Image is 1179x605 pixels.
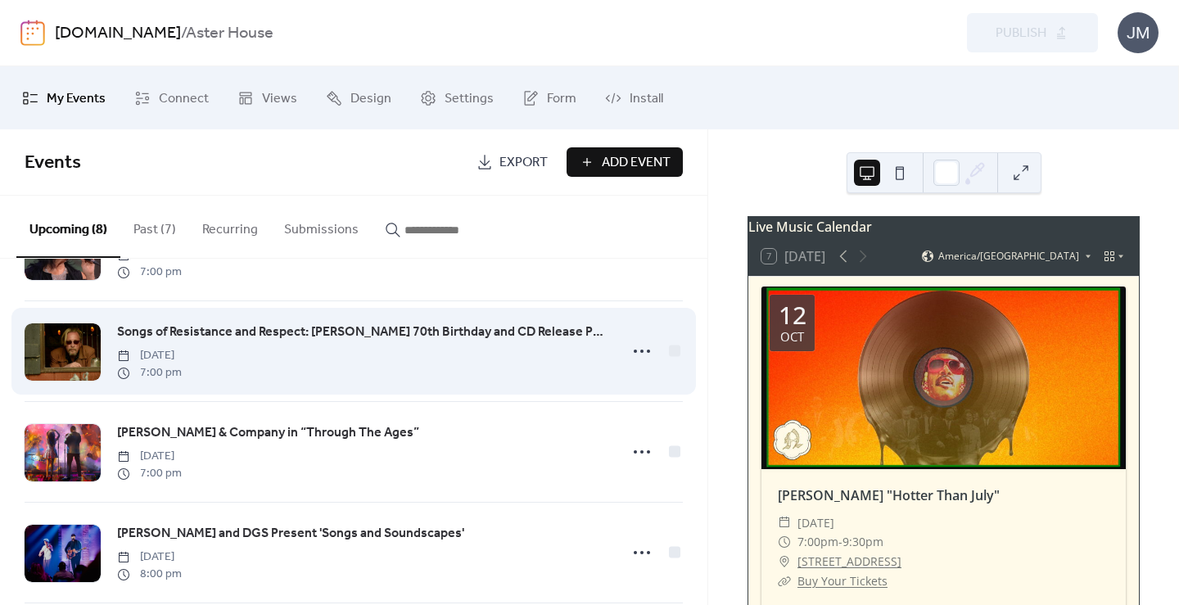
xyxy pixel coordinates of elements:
div: ​ [778,552,791,571]
a: [STREET_ADDRESS] [797,552,901,571]
span: Events [25,145,81,181]
span: Songs of Resistance and Respect: [PERSON_NAME] 70th Birthday and CD Release Party & Benefit for A... [117,323,609,342]
span: 9:30pm [842,532,883,552]
span: [DATE] [797,513,834,533]
a: Connect [122,73,221,123]
a: Install [593,73,675,123]
div: ​ [778,532,791,552]
span: 8:00 pm [117,566,182,583]
div: Oct [780,331,804,343]
a: [PERSON_NAME] "Hotter Than July" [778,486,1000,504]
span: [DATE] [117,549,182,566]
div: ​ [778,513,791,533]
div: JM [1118,12,1159,53]
span: Settings [445,86,494,111]
a: Buy Your Tickets [797,573,888,589]
button: Submissions [271,196,372,256]
div: 12 [779,303,806,327]
b: Aster House [186,18,273,49]
button: Recurring [189,196,271,256]
a: Settings [408,73,506,123]
button: Add Event [567,147,683,177]
b: / [181,18,186,49]
span: 7:00 pm [117,364,182,382]
a: Export [464,147,560,177]
a: [DOMAIN_NAME] [55,18,181,49]
div: Live Music Calendar [748,217,1139,237]
a: Songs of Resistance and Respect: [PERSON_NAME] 70th Birthday and CD Release Party & Benefit for A... [117,322,609,343]
span: Export [499,153,548,173]
span: [DATE] [117,347,182,364]
button: Past (7) [120,196,189,256]
span: Install [630,86,663,111]
span: 7:00pm [797,532,838,552]
span: 7:00 pm [117,264,182,281]
img: logo [20,20,45,46]
span: My Events [47,86,106,111]
div: ​ [778,571,791,591]
a: My Events [10,73,118,123]
a: Views [225,73,309,123]
a: Design [314,73,404,123]
span: [PERSON_NAME] and DGS Present 'Songs and Soundscapes' [117,524,464,544]
span: Form [547,86,576,111]
span: America/[GEOGRAPHIC_DATA] [938,251,1079,261]
a: [PERSON_NAME] and DGS Present 'Songs and Soundscapes' [117,523,464,544]
span: - [838,532,842,552]
span: 7:00 pm [117,465,182,482]
span: [PERSON_NAME] & Company in “Through The Ages” [117,423,419,443]
span: Design [350,86,391,111]
a: Form [510,73,589,123]
span: Views [262,86,297,111]
span: Add Event [602,153,671,173]
a: [PERSON_NAME] & Company in “Through The Ages” [117,422,419,444]
span: [DATE] [117,448,182,465]
button: Upcoming (8) [16,196,120,258]
span: Connect [159,86,209,111]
